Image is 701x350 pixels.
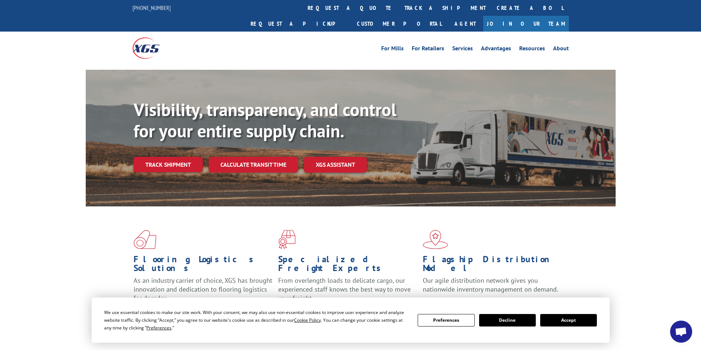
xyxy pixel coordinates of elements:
[423,230,448,249] img: xgs-icon-flagship-distribution-model-red
[351,16,447,32] a: Customer Portal
[278,276,417,309] p: From overlength loads to delicate cargo, our experienced staff knows the best way to move your fr...
[670,321,692,343] div: Open chat
[483,16,569,32] a: Join Our Team
[519,46,545,54] a: Resources
[104,308,409,332] div: We use essential cookies to make our site work. With your consent, we may also use non-essential ...
[134,230,156,249] img: xgs-icon-total-supply-chain-intelligence-red
[418,314,474,326] button: Preferences
[278,255,417,276] h1: Specialized Freight Experts
[481,46,511,54] a: Advantages
[134,276,272,302] span: As an industry carrier of choice, XGS has brought innovation and dedication to flooring logistics...
[134,157,203,172] a: Track shipment
[209,157,298,173] a: Calculate transit time
[412,46,444,54] a: For Retailers
[381,46,404,54] a: For Mills
[294,317,321,323] span: Cookie Policy
[553,46,569,54] a: About
[423,276,558,293] span: Our agile distribution network gives you nationwide inventory management on demand.
[146,325,171,331] span: Preferences
[92,297,610,343] div: Cookie Consent Prompt
[134,255,273,276] h1: Flooring Logistics Solutions
[134,98,396,142] b: Visibility, transparency, and control for your entire supply chain.
[304,157,367,173] a: XGS ASSISTANT
[278,230,295,249] img: xgs-icon-focused-on-flooring-red
[479,314,536,326] button: Decline
[447,16,483,32] a: Agent
[245,16,351,32] a: Request a pickup
[132,4,171,11] a: [PHONE_NUMBER]
[540,314,597,326] button: Accept
[423,255,562,276] h1: Flagship Distribution Model
[452,46,473,54] a: Services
